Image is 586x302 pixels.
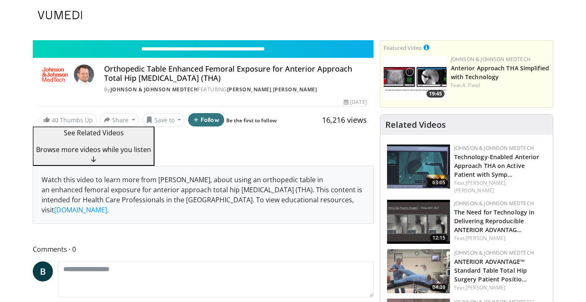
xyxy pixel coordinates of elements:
a: This is paid for by Johnson & Johnson MedTech [424,43,429,52]
img: 8c6faf1e-8306-450e-bfa8-1ed7e3dc016a.150x105_q85_crop-smart_upscale.jpg [387,200,450,244]
a: [PERSON_NAME] [466,235,505,242]
a: The Need for Technology in Delivering Reproducible ANTERIOR ADVANTAG… [454,208,535,234]
a: Be the first to follow [226,117,277,124]
img: 4e94e8c7-d2b4-49e8-8fba-e1a366c14ccc.150x105_q85_crop-smart_upscale.jpg [387,249,450,293]
a: 04:39 [387,249,450,293]
a: Johnson & Johnson MedTech [110,86,198,93]
div: Watch this video to learn more from [PERSON_NAME], about using an orthopedic table in an enhanced... [33,166,373,223]
a: B [33,261,53,281]
a: Johnson & Johnson MedTech [454,200,534,207]
a: [PERSON_NAME] [273,86,317,93]
span: 40 [52,116,58,124]
div: Feat. [454,235,546,242]
img: Johnson & Johnson MedTech [39,65,71,85]
a: [PERSON_NAME] [227,86,272,93]
button: Save to [142,113,185,126]
a: [PERSON_NAME] [466,284,505,291]
a: Anterior Approach THA Simplified with Technology [451,64,549,81]
a: 12:15 [387,200,450,244]
h3: The Need for Technology in Delivering Reproducible ANTERIOR ADVANTAGE™ Hip Replacement Results [454,207,546,234]
h4: Related Videos [385,120,446,130]
img: Avatar [74,65,94,85]
button: Follow [188,113,224,126]
a: A. Patel [462,82,480,89]
span: Comments 0 [33,244,374,255]
span: 04:39 [430,284,448,291]
h3: ANTERIOR ADVANTAGE™ Standard Table Total Hip Surgery Patient Positioning Performed by John Stirto... [454,257,546,283]
a: [PERSON_NAME] [454,187,494,194]
a: Johnson & Johnson MedTech [454,249,534,256]
img: ca00bfcd-535c-47a6-b3aa-599a892296dd.150x105_q85_crop-smart_upscale.jpg [387,145,450,188]
button: See Related Videos Browse more videos while you listen [33,126,154,166]
a: [PERSON_NAME], [466,179,507,186]
h4: Orthopedic Table Enhanced Femoral Exposure for Anterior Approach Total Hip [MEDICAL_DATA] (THA) [104,65,367,83]
a: Johnson & Johnson MedTech [454,145,534,152]
a: 63:05 [387,145,450,188]
a: Johnson & Johnson MedTech [451,56,531,63]
img: 06bb1c17-1231-4454-8f12-6191b0b3b81a.150x105_q85_crop-smart_upscale.jpg [384,56,447,100]
small: Featured Video [384,44,422,52]
a: ANTERIOR ADVANTAGE™ Standard Table Total Hip Surgery Patient Positio… [454,258,527,283]
p: See Related Videos [36,128,151,138]
span: Browse more videos while you listen [36,145,151,154]
span: 12:15 [430,234,448,242]
span: 63:05 [430,179,448,186]
button: Share [100,113,139,126]
a: 19:45 [384,56,447,100]
div: Feat. [454,284,546,292]
span: 19:45 [426,90,445,98]
a: [DOMAIN_NAME] [54,205,107,214]
div: Feat. [454,179,546,194]
div: By FEATURING , [104,86,367,93]
a: 40 Thumbs Up [39,114,97,126]
span: 16,216 views [322,115,367,125]
a: Technology-Enabled Anterior Approach THA on Active Patient with Symp… [454,153,539,178]
img: VuMedi Logo [38,11,82,19]
h3: Technology-Enabled Anterior Approach THA on Active Patient with Symptomatic Arthritis [454,152,546,178]
div: Feat. [451,82,549,89]
div: [DATE] [344,98,366,106]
